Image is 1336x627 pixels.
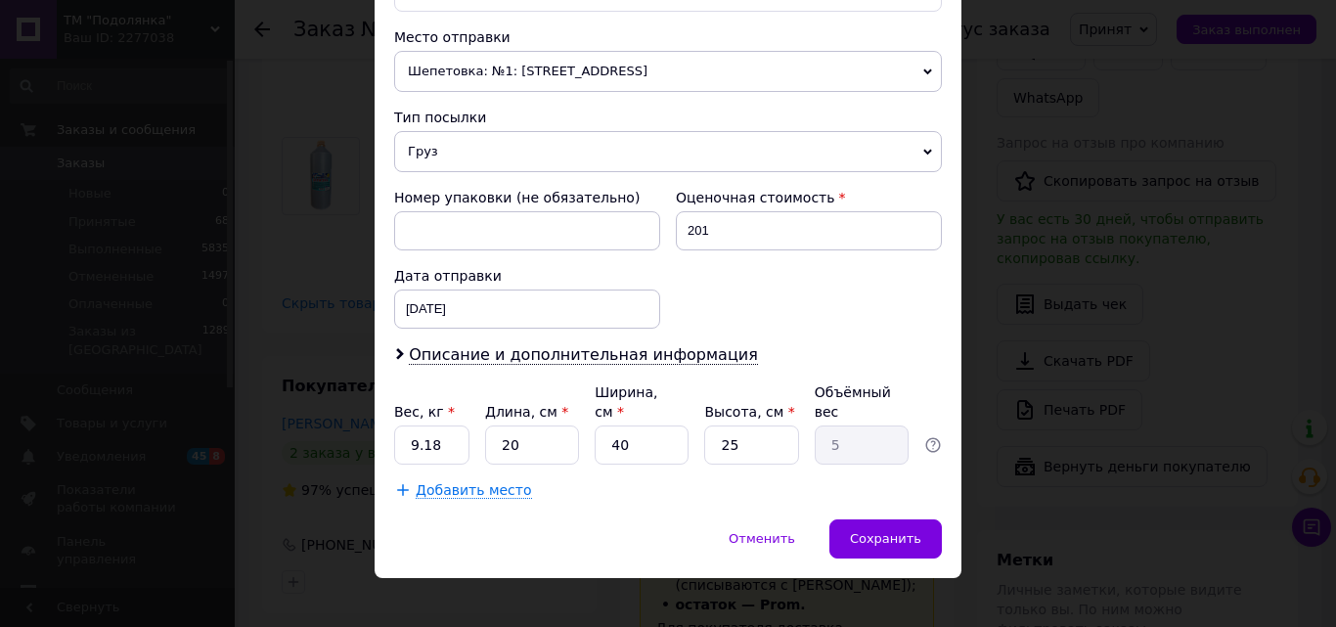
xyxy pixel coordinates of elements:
[394,131,942,172] span: Груз
[485,404,568,420] label: Длина, см
[394,404,455,420] label: Вес, кг
[815,382,909,422] div: Объёмный вес
[704,404,794,420] label: Высота, см
[850,531,921,546] span: Сохранить
[394,51,942,92] span: Шепетовка: №1: [STREET_ADDRESS]
[416,482,532,499] span: Добавить место
[394,110,486,125] span: Тип посылки
[394,29,511,45] span: Место отправки
[394,188,660,207] div: Номер упаковки (не обязательно)
[676,188,942,207] div: Оценочная стоимость
[595,384,657,420] label: Ширина, см
[729,531,795,546] span: Отменить
[409,345,758,365] span: Описание и дополнительная информация
[394,266,660,286] div: Дата отправки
